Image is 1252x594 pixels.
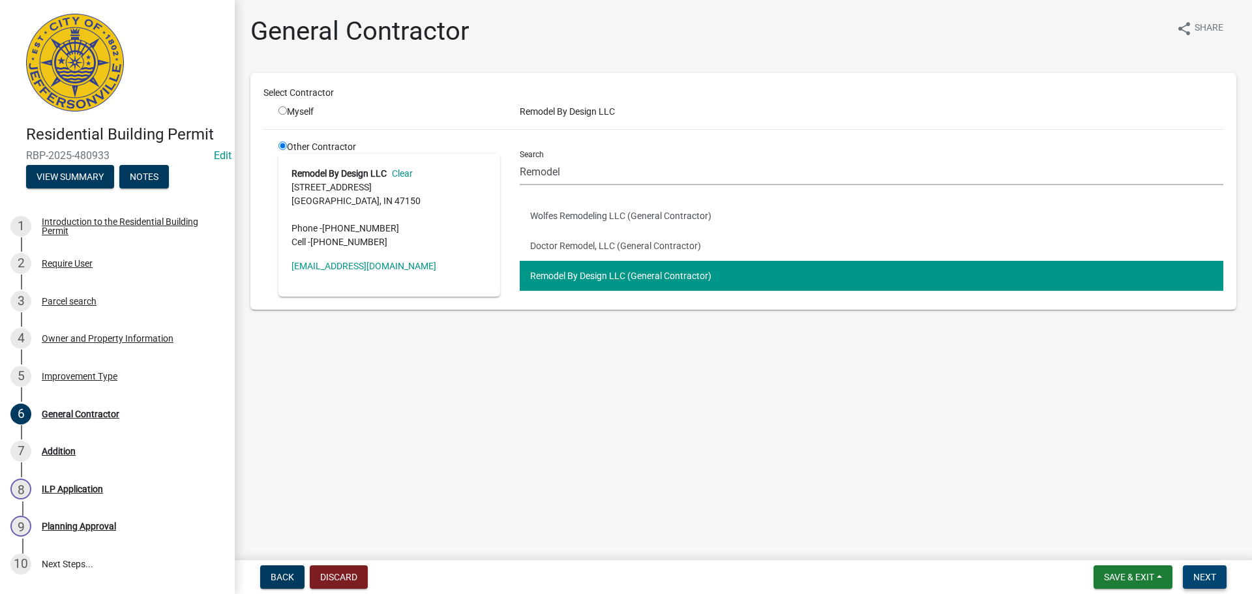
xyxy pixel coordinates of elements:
[42,217,214,235] div: Introduction to the Residential Building Permit
[10,216,31,237] div: 1
[10,328,31,349] div: 4
[520,158,1223,185] input: Search...
[42,297,97,306] div: Parcel search
[520,261,1223,291] button: Remodel By Design LLC (General Contractor)
[1193,572,1216,582] span: Next
[10,479,31,499] div: 8
[42,259,93,268] div: Require User
[42,522,116,531] div: Planning Approval
[1183,565,1227,589] button: Next
[1104,572,1154,582] span: Save & Exit
[10,441,31,462] div: 7
[291,237,310,247] abbr: Cell -
[26,172,114,183] wm-modal-confirm: Summary
[26,14,124,111] img: City of Jeffersonville, Indiana
[42,334,173,343] div: Owner and Property Information
[42,409,119,419] div: General Contractor
[10,554,31,574] div: 10
[42,447,76,456] div: Addition
[310,565,368,589] button: Discard
[291,167,487,249] address: [STREET_ADDRESS] [GEOGRAPHIC_DATA], IN 47150
[271,572,294,582] span: Back
[278,105,500,119] div: Myself
[1094,565,1172,589] button: Save & Exit
[1176,21,1192,37] i: share
[1195,21,1223,37] span: Share
[10,366,31,387] div: 5
[26,165,114,188] button: View Summary
[510,105,1233,119] div: Remodel By Design LLC
[10,404,31,424] div: 6
[10,516,31,537] div: 9
[26,125,224,144] h4: Residential Building Permit
[291,261,436,271] a: [EMAIL_ADDRESS][DOMAIN_NAME]
[119,172,169,183] wm-modal-confirm: Notes
[291,223,322,233] abbr: Phone -
[520,231,1223,261] button: Doctor Remodel, LLC (General Contractor)
[520,201,1223,231] button: Wolfes Remodeling LLC (General Contractor)
[119,165,169,188] button: Notes
[310,237,387,247] span: [PHONE_NUMBER]
[214,149,231,162] wm-modal-confirm: Edit Application Number
[26,149,209,162] span: RBP-2025-480933
[10,253,31,274] div: 2
[269,140,510,297] div: Other Contractor
[250,16,469,47] h1: General Contractor
[214,149,231,162] a: Edit
[42,372,117,381] div: Improvement Type
[260,565,305,589] button: Back
[10,291,31,312] div: 3
[322,223,399,233] span: [PHONE_NUMBER]
[291,168,387,179] strong: Remodel By Design LLC
[254,86,1233,100] div: Select Contractor
[1166,16,1234,41] button: shareShare
[387,168,413,179] a: Clear
[42,484,103,494] div: ILP Application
